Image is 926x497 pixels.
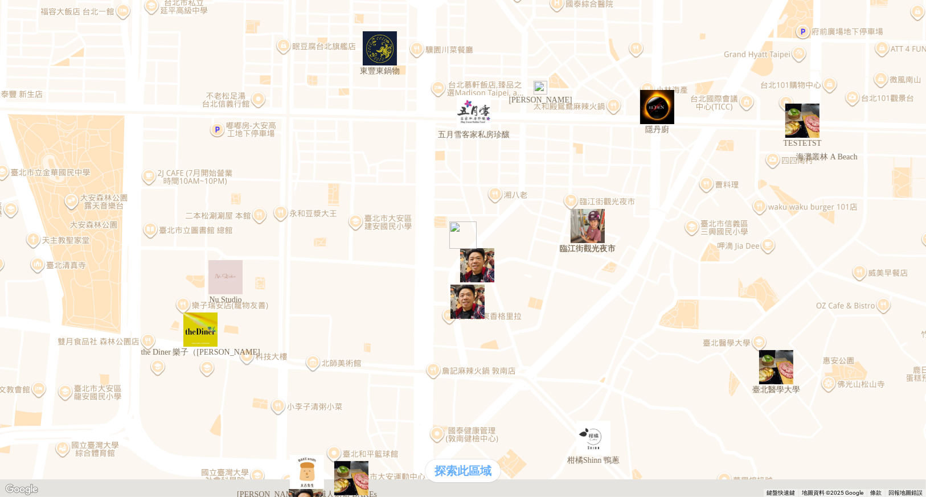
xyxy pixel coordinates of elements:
[888,490,923,496] a: 回報地圖錯誤
[334,461,368,495] div: 臺北和平籃球館
[3,482,40,497] a: 在 Google 地圖上開啟這個區域 (開啟新視窗)
[183,313,218,347] div: the Diner 樂子（瑞安
[759,350,793,384] div: 臺北醫學大學
[3,482,40,497] img: Google
[425,459,501,482] div: 探索此區域
[802,490,863,496] span: 地圖資料 ©2025 Google
[576,421,610,455] div: 柑橘Shinn 鴨蔥
[870,490,882,496] a: 條款 (在新分頁中開啟)
[767,489,795,497] button: 鍵盤快速鍵
[290,455,324,489] div: 大吉先生·職人烘焙 BAKEs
